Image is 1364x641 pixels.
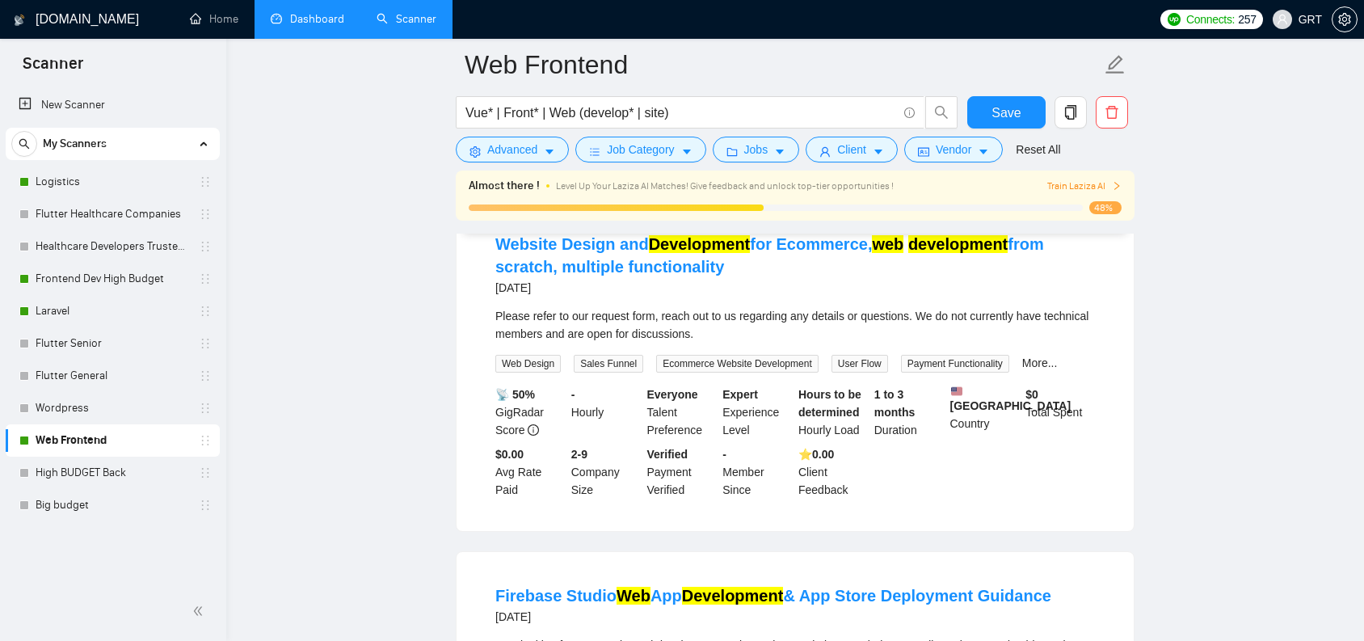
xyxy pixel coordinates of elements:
[544,145,555,158] span: caret-down
[1238,11,1256,28] span: 257
[795,386,871,439] div: Hourly Load
[918,145,929,158] span: idcard
[1022,386,1098,439] div: Total Spent
[837,141,866,158] span: Client
[1089,201,1122,214] span: 48%
[644,445,720,499] div: Payment Verified
[936,141,971,158] span: Vendor
[722,388,758,401] b: Expert
[528,424,539,436] span: info-circle
[575,137,705,162] button: barsJob Categorycaret-down
[1332,13,1358,26] a: setting
[571,448,587,461] b: 2-9
[950,386,1071,412] b: [GEOGRAPHIC_DATA]
[1277,14,1288,25] span: user
[713,137,800,162] button: folderJobscaret-down
[11,131,37,157] button: search
[192,603,208,619] span: double-left
[36,295,189,327] a: Laravel
[495,278,1095,297] div: [DATE]
[199,434,212,447] span: holder
[199,466,212,479] span: holder
[1016,141,1060,158] a: Reset All
[36,263,189,295] a: Frontend Dev High Budget
[991,103,1021,123] span: Save
[199,240,212,253] span: holder
[495,607,1051,626] div: [DATE]
[798,388,861,419] b: Hours to be determined
[617,587,650,605] mark: Web
[36,327,189,360] a: Flutter Senior
[873,145,884,158] span: caret-down
[871,386,947,439] div: Duration
[495,307,1095,343] div: Please refer to our request form, reach out to us regarding any details or questions. We do not c...
[492,386,568,439] div: GigRadar Score
[19,89,207,121] a: New Scanner
[14,7,25,33] img: logo
[908,235,1008,253] mark: development
[199,402,212,415] span: holder
[1309,586,1348,625] iframe: Intercom live chat
[36,457,189,489] a: High BUDGET Back
[607,141,674,158] span: Job Category
[495,355,561,373] span: Web Design
[495,235,1044,276] a: Website Design andDevelopmentfor Ecommerce,web developmentfrom scratch, multiple functionality
[465,44,1101,85] input: Scanner name...
[951,386,962,397] img: 🇺🇸
[744,141,768,158] span: Jobs
[495,587,1051,605] a: Firebase StudioWebAppDevelopment& App Store Deployment Guidance
[795,445,871,499] div: Client Feedback
[36,166,189,198] a: Logistics
[1022,356,1058,369] a: More...
[6,89,220,121] li: New Scanner
[568,386,644,439] div: Hourly
[199,369,212,382] span: holder
[1332,6,1358,32] button: setting
[36,230,189,263] a: Healthcare Developers Trusted Clients
[1332,13,1357,26] span: setting
[469,145,481,158] span: setting
[1096,96,1128,129] button: delete
[456,137,569,162] button: settingAdvancedcaret-down
[722,448,726,461] b: -
[465,103,897,123] input: Search Freelance Jobs...
[199,499,212,512] span: holder
[1105,54,1126,75] span: edit
[872,235,903,253] mark: web
[726,145,738,158] span: folder
[978,145,989,158] span: caret-down
[36,360,189,392] a: Flutter General
[681,145,693,158] span: caret-down
[798,448,834,461] b: ⭐️ 0.00
[495,388,535,401] b: 📡 50%
[774,145,785,158] span: caret-down
[571,388,575,401] b: -
[901,355,1009,373] span: Payment Functionality
[377,12,436,26] a: searchScanner
[1097,105,1127,120] span: delete
[556,180,894,192] span: Level Up Your Laziza AI Matches! Give feedback and unlock top-tier opportunities !
[199,208,212,221] span: holder
[10,52,96,86] span: Scanner
[199,305,212,318] span: holder
[644,386,720,439] div: Talent Preference
[36,392,189,424] a: Wordpress
[495,448,524,461] b: $0.00
[1047,179,1122,194] button: Train Laziza AI
[656,355,819,373] span: Ecommerce Website Development
[682,587,784,605] mark: Development
[831,355,888,373] span: User Flow
[647,388,698,401] b: Everyone
[469,177,540,195] span: Almost there !
[43,128,107,160] span: My Scanners
[199,337,212,350] span: holder
[487,141,537,158] span: Advanced
[199,175,212,188] span: holder
[1186,11,1235,28] span: Connects:
[1055,96,1087,129] button: copy
[947,386,1023,439] div: Country
[649,235,751,253] mark: Development
[925,96,958,129] button: search
[904,108,915,118] span: info-circle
